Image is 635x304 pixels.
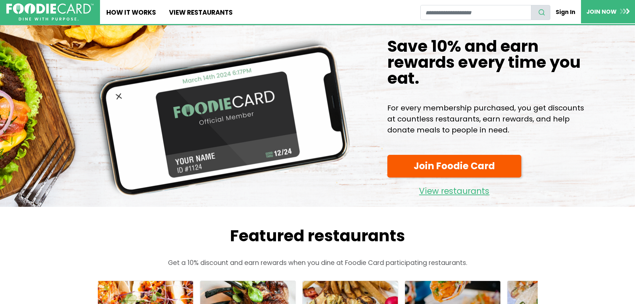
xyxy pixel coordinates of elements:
a: Join Foodie Card [387,155,521,178]
h1: Save 10% and earn rewards every time you eat. [387,38,584,86]
p: Get a 10% discount and earn rewards when you dine at Foodie Card participating restaurants. [84,258,551,268]
a: View restaurants [387,181,521,198]
img: FoodieCard; Eat, Drink, Save, Donate [6,3,94,21]
p: For every membership purchased, you get discounts at countless restaurants, earn rewards, and hel... [387,102,584,135]
input: restaurant search [420,5,531,20]
h2: Featured restaurants [84,226,551,246]
button: search [531,5,550,20]
a: Sign In [550,5,581,19]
